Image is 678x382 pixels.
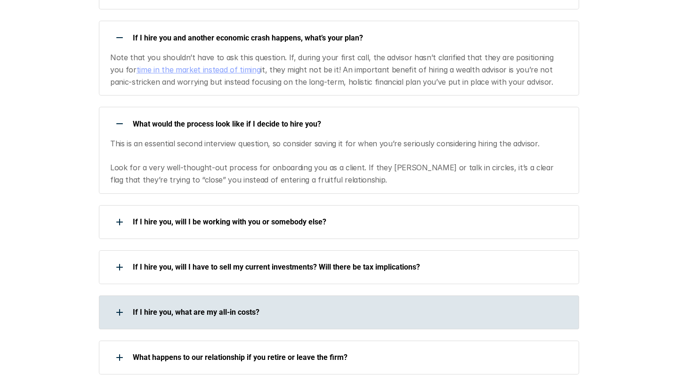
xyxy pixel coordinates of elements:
p: Note that you shouldn’t have to ask this question. If, during your first call, the advisor hasn’t... [110,52,567,88]
p: If I hire you, will I be working with you or somebody else? [133,217,567,226]
p: What happens to our relationship if you retire or leave the firm? [133,353,567,362]
p: If I hire you and another economic crash happens, what’s your plan? [133,33,567,42]
p: If I hire you, what are my all-in costs? [133,308,567,317]
a: time in the market instead of timing [137,65,260,74]
p: This is an essential second interview question, so consider saving it for when you’re seriously c... [110,138,567,186]
p: If I hire you, will I have to sell my current investments? Will there be tax implications? [133,263,567,271]
p: What would the process look like if I decide to hire you? [133,119,567,128]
